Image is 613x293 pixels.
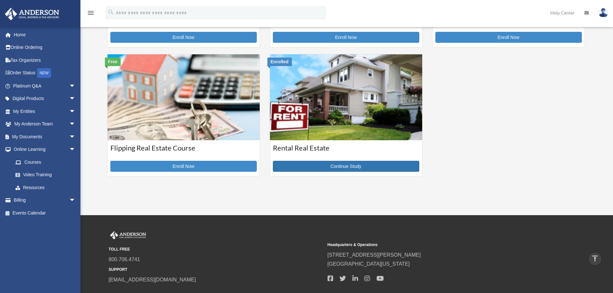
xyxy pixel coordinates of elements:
a: Platinum Q&Aarrow_drop_down [5,79,85,92]
i: vertical_align_top [591,255,599,262]
a: Order StatusNEW [5,67,85,80]
a: Courses [9,156,82,169]
span: arrow_drop_down [69,194,82,207]
div: NEW [37,68,51,78]
img: User Pic [599,8,608,17]
h3: Rental Real Estate [273,143,419,159]
a: Resources [9,181,85,194]
a: Tax Organizers [5,54,85,67]
a: Billingarrow_drop_down [5,194,85,207]
img: Anderson Advisors Platinum Portal [109,231,147,240]
a: Digital Productsarrow_drop_down [5,92,85,105]
i: menu [87,9,95,17]
a: My Anderson Teamarrow_drop_down [5,118,85,131]
div: Free [105,58,121,66]
a: Video Training [9,169,85,181]
small: Headquarters & Operations [328,242,542,248]
a: Online Ordering [5,41,85,54]
a: Home [5,28,85,41]
span: arrow_drop_down [69,118,82,131]
a: vertical_align_top [588,252,602,266]
a: [EMAIL_ADDRESS][DOMAIN_NAME] [109,277,196,282]
a: Enroll Now [110,32,257,43]
div: Enrolled [267,58,292,66]
span: arrow_drop_down [69,92,82,105]
img: Anderson Advisors Platinum Portal [3,8,61,20]
span: arrow_drop_down [69,79,82,93]
a: [GEOGRAPHIC_DATA][US_STATE] [328,261,410,267]
h3: Flipping Real Estate Course [110,143,257,159]
span: arrow_drop_down [69,130,82,143]
i: search [107,9,115,16]
a: Enroll Now [435,32,582,43]
span: arrow_drop_down [69,105,82,118]
a: My Entitiesarrow_drop_down [5,105,85,118]
small: SUPPORT [109,266,323,273]
a: Enroll Now [273,32,419,43]
a: Continue Study [273,161,419,172]
span: arrow_drop_down [69,143,82,156]
a: 800.706.4741 [109,257,140,262]
a: Events Calendar [5,206,85,219]
a: Online Learningarrow_drop_down [5,143,85,156]
a: [STREET_ADDRESS][PERSON_NAME] [328,252,421,258]
small: TOLL FREE [109,246,323,253]
a: menu [87,11,95,17]
a: Enroll Now [110,161,257,172]
a: My Documentsarrow_drop_down [5,130,85,143]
